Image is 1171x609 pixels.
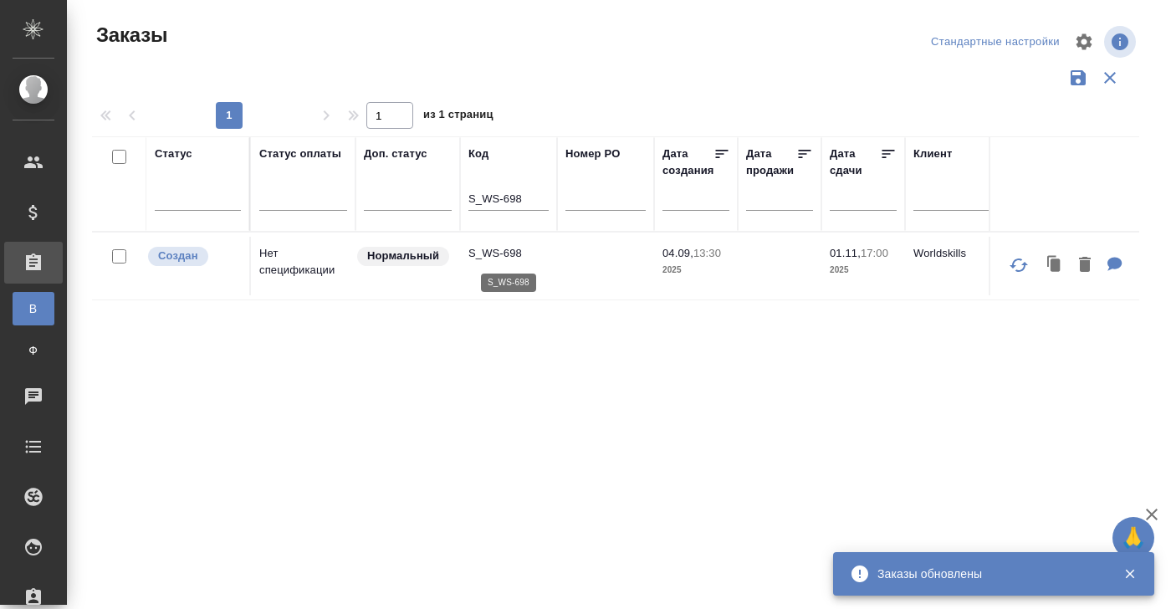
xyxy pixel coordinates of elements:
span: из 1 страниц [423,105,493,129]
span: Ф [21,342,46,359]
div: Статус по умолчанию для стандартных заказов [355,245,452,268]
p: 2025 [830,262,897,279]
button: Закрыть [1112,566,1147,581]
span: Заказы [92,22,167,49]
p: 04.09, [662,247,693,259]
a: Ф [13,334,54,367]
button: Клонировать [1039,248,1071,283]
span: В [21,300,46,317]
div: Заказы обновлены [877,565,1098,582]
p: Нормальный [367,248,439,264]
div: Дата продажи [746,146,796,179]
div: Номер PO [565,146,620,162]
p: 2025 [662,262,729,279]
div: Выставляется автоматически при создании заказа [146,245,241,268]
div: Код [468,146,488,162]
div: Доп. статус [364,146,427,162]
p: 01.11, [830,247,861,259]
button: 🙏 [1112,517,1154,559]
span: Настроить таблицу [1064,22,1104,62]
p: 17:00 [861,247,888,259]
button: Сохранить фильтры [1062,62,1094,94]
div: Клиент [913,146,952,162]
div: Дата сдачи [830,146,880,179]
td: Нет спецификации [251,237,355,295]
span: Посмотреть информацию [1104,26,1139,58]
button: Удалить [1071,248,1099,283]
span: 🙏 [1119,520,1148,555]
p: Worldskills [913,245,994,262]
button: Обновить [999,245,1039,285]
p: S_WS-698 [468,245,549,262]
p: 13:30 [693,247,721,259]
a: В [13,292,54,325]
p: Создан [158,248,198,264]
div: Дата создания [662,146,713,179]
div: Статус [155,146,192,162]
div: split button [927,29,1064,55]
div: Статус оплаты [259,146,341,162]
button: Сбросить фильтры [1094,62,1126,94]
